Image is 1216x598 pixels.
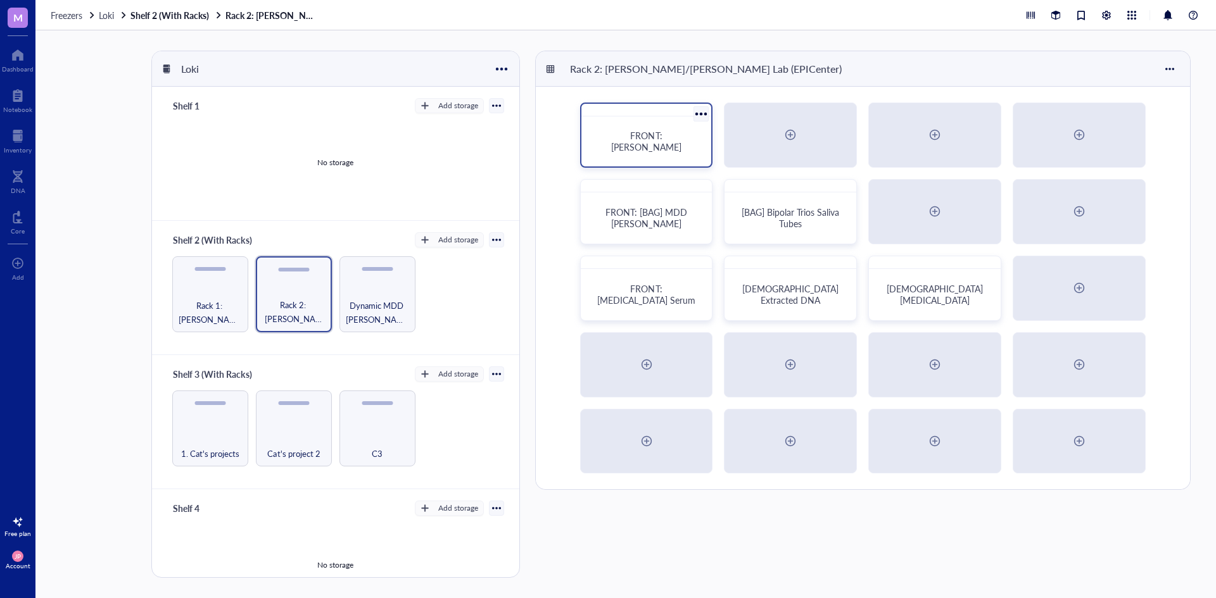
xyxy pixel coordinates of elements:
[178,299,243,327] span: Rack 1: [PERSON_NAME]/[PERSON_NAME] Lab (EPICenter)
[605,206,690,230] span: FRONT: [BAG] MDD [PERSON_NAME]
[175,58,251,80] div: Loki
[99,9,128,21] a: Loki
[742,206,842,230] span: [BAG] Bipolar Trios Saliva Tubes
[415,232,484,247] button: Add storage
[415,98,484,113] button: Add storage
[167,365,257,383] div: Shelf 3 (With Racks)
[6,562,30,570] div: Account
[167,499,243,517] div: Shelf 4
[181,447,239,461] span: 1. Cat's projects
[597,282,695,306] span: FRONT: [MEDICAL_DATA] Serum
[11,166,25,194] a: DNA
[438,234,478,246] div: Add storage
[99,9,114,22] span: Loki
[3,85,32,113] a: Notebook
[2,45,34,73] a: Dashboard
[438,100,478,111] div: Add storage
[12,273,24,281] div: Add
[13,9,23,25] span: M
[317,559,353,571] div: No storage
[51,9,82,22] span: Freezers
[267,447,320,461] span: Cat's project 2
[611,129,681,153] span: FRONT: [PERSON_NAME]
[51,9,96,21] a: Freezers
[438,368,478,380] div: Add storage
[167,97,243,115] div: Shelf 1
[415,366,484,382] button: Add storage
[438,502,478,514] div: Add storage
[2,65,34,73] div: Dashboard
[262,298,326,326] span: Rack 2: [PERSON_NAME]/[PERSON_NAME] Lab (EPICenter)
[167,231,257,249] div: Shelf 2 (With Racks)
[3,106,32,113] div: Notebook
[4,126,32,154] a: Inventory
[11,227,25,235] div: Core
[887,282,985,306] span: [DEMOGRAPHIC_DATA] [MEDICAL_DATA]
[317,157,353,168] div: No storage
[372,447,383,461] span: C3
[15,552,21,560] span: JP
[564,58,847,80] div: Rack 2: [PERSON_NAME]/[PERSON_NAME] Lab (EPICenter)
[11,187,25,194] div: DNA
[415,501,484,516] button: Add storage
[130,9,320,21] a: Shelf 2 (With Racks)Rack 2: [PERSON_NAME]/[PERSON_NAME] Lab (EPICenter)
[4,530,31,537] div: Free plan
[345,299,410,327] span: Dynamic MDD [PERSON_NAME] Boxes (to the right of the racks)
[11,207,25,235] a: Core
[742,282,841,306] span: [DEMOGRAPHIC_DATA] Extracted DNA
[4,146,32,154] div: Inventory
